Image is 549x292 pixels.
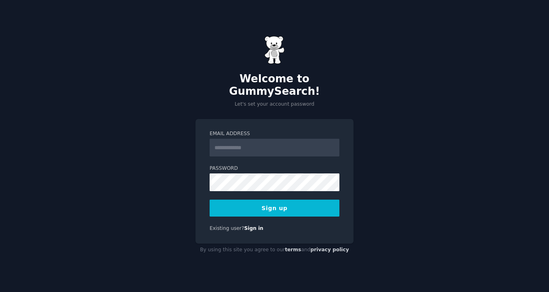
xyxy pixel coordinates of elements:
button: Sign up [210,200,339,217]
img: Gummy Bear [264,36,285,64]
h2: Welcome to GummySearch! [195,73,354,98]
a: privacy policy [310,247,349,252]
label: Password [210,165,339,172]
p: Let's set your account password [195,101,354,108]
a: terms [285,247,301,252]
a: Sign in [244,225,264,231]
label: Email Address [210,130,339,138]
span: Existing user? [210,225,244,231]
div: By using this site you agree to our and [195,244,354,257]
